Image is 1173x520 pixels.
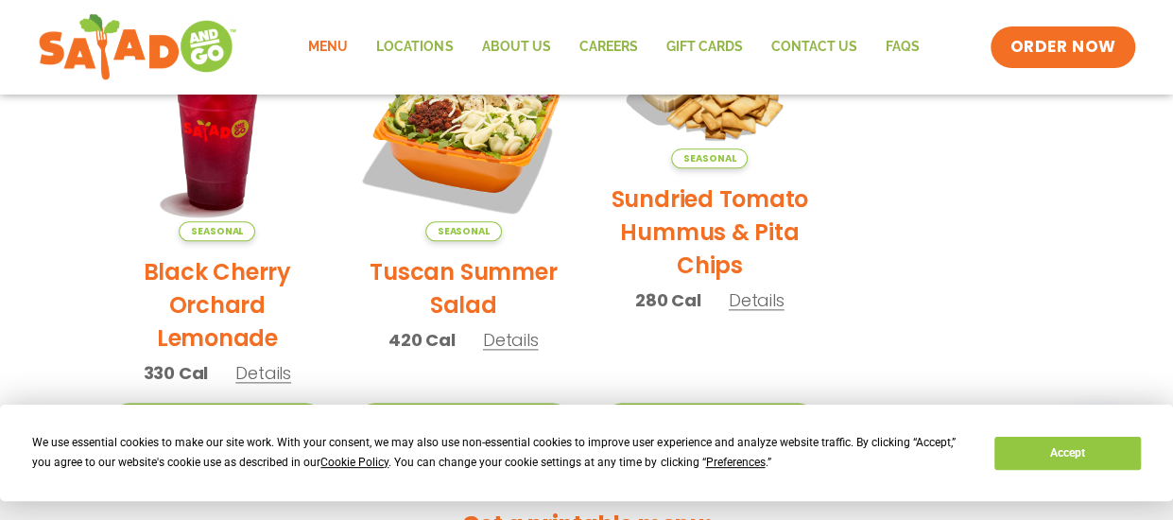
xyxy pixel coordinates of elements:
span: Details [729,288,785,312]
a: Contact Us [756,26,871,69]
span: Seasonal [179,221,255,241]
nav: Menu [294,26,933,69]
a: Start Your Order [354,403,573,443]
button: Accept [994,437,1140,470]
a: ORDER NOW [991,26,1134,68]
a: Careers [564,26,651,69]
span: Cookie Policy [320,456,388,469]
span: 330 Cal [144,360,209,386]
h2: Tuscan Summer Salad [354,255,573,321]
a: Start Your Order [109,403,327,443]
div: We use essential cookies to make our site work. With your consent, we may also use non-essential ... [32,433,972,473]
img: new-SAG-logo-768×292 [38,9,237,85]
a: Locations [362,26,467,69]
a: Menu [294,26,362,69]
span: Seasonal [425,221,502,241]
h2: Black Cherry Orchard Lemonade [109,255,327,355]
img: Product photo for Tuscan Summer Salad [354,24,573,242]
span: 420 Cal [388,327,456,353]
a: Start Your Order [601,403,819,443]
a: About Us [467,26,564,69]
span: Preferences [705,456,765,469]
span: Details [235,361,291,385]
h2: Sundried Tomato Hummus & Pita Chips [601,182,819,282]
img: Product photo for Black Cherry Orchard Lemonade [109,24,327,242]
span: ORDER NOW [1009,36,1115,59]
span: Details [483,328,539,352]
a: GIFT CARDS [651,26,756,69]
span: Seasonal [671,148,748,168]
span: 280 Cal [635,287,701,313]
img: Product photo for Sundried Tomato Hummus & Pita Chips [601,24,819,169]
a: FAQs [871,26,933,69]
